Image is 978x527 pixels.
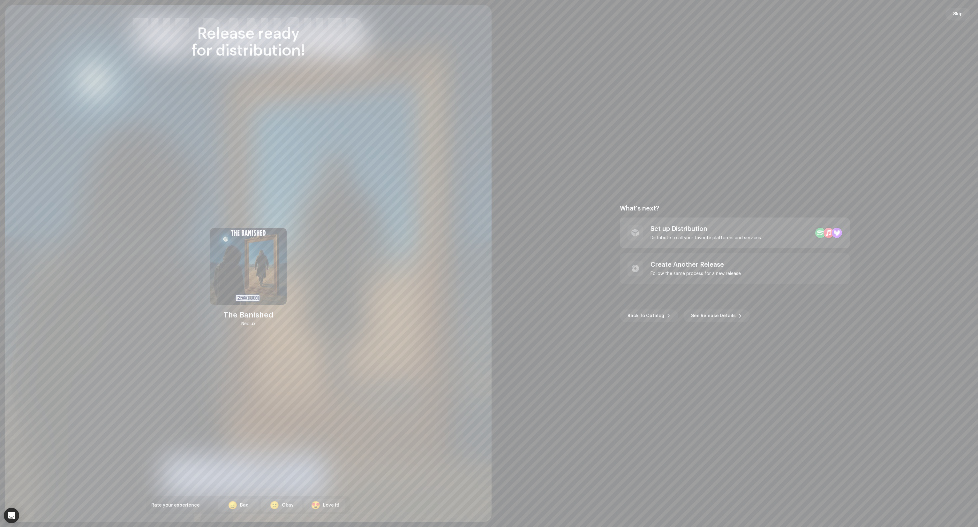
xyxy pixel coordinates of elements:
[945,8,970,20] button: Skip
[146,26,350,59] div: Release ready for distribution!
[620,309,678,322] button: Back To Catalog
[210,228,287,305] img: d2292ed4-4345-41fc-abc6-5a6cf84e7cfb
[651,261,741,269] div: Create Another Release
[620,253,850,284] re-a-post-create-item: Create Another Release
[241,320,255,328] div: Neolux
[4,508,19,523] div: Open Intercom Messenger
[651,235,761,241] div: Distribute to all your favorite platforms and services
[651,225,761,233] div: Set up Distribution
[240,502,249,509] div: Bad
[683,309,750,322] button: See Release Details
[620,205,850,212] div: What's next?
[270,501,279,509] div: 🙂
[223,310,274,320] div: The Banished
[953,8,963,20] span: Skip
[151,503,200,508] span: Rate your experience
[628,309,664,322] span: Back To Catalog
[620,218,850,248] re-a-post-create-item: Set up Distribution
[311,501,320,509] div: 😍
[228,501,237,509] div: 😞
[691,309,736,322] span: See Release Details
[651,271,741,276] div: Follow the same process for a new release
[323,502,339,509] div: Love it!
[282,502,294,509] div: Okay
